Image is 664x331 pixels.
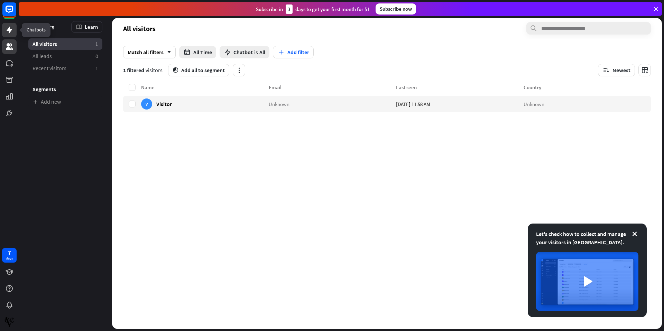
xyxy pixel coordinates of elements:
[95,65,98,72] aside: 1
[164,50,171,54] i: arrow_down
[168,64,229,76] button: segmentAdd all to segment
[173,67,178,73] i: segment
[141,84,269,91] div: Name
[123,25,156,32] span: All visitors
[259,49,265,56] span: All
[141,98,152,110] div: V
[6,3,26,23] button: Open LiveChat chat widget
[28,50,102,62] a: All leads 0
[156,101,172,107] span: Visitor
[256,4,370,14] div: Subscribe in days to get your first month for $1
[33,40,57,48] span: All visitors
[536,230,638,246] div: Let's check how to collect and manage your visitors in [GEOGRAPHIC_DATA].
[273,46,314,58] button: Add filter
[95,40,98,48] aside: 1
[8,250,11,256] div: 7
[28,96,102,107] a: Add new
[33,23,55,31] span: Visitors
[28,63,102,74] a: Recent visitors 1
[269,101,289,107] span: Unknown
[376,3,416,15] div: Subscribe now
[396,101,430,107] span: [DATE] 11:58 AM
[2,248,17,263] a: 7 days
[33,65,66,72] span: Recent visitors
[396,84,524,91] div: Last seen
[33,53,52,60] span: All leads
[524,101,544,107] span: Unknown
[254,49,258,56] span: is
[6,256,13,261] div: days
[123,67,144,74] span: 1 filtered
[95,53,98,60] aside: 0
[233,49,253,56] span: Chatbot
[269,84,396,91] div: Email
[179,46,216,58] button: All Time
[85,23,98,30] span: Learn
[524,84,651,91] div: Country
[598,64,635,76] button: Newest
[28,86,102,93] h3: Segments
[536,252,638,311] img: image
[146,67,163,74] span: visitors
[286,4,293,14] div: 3
[123,46,176,58] div: Match all filters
